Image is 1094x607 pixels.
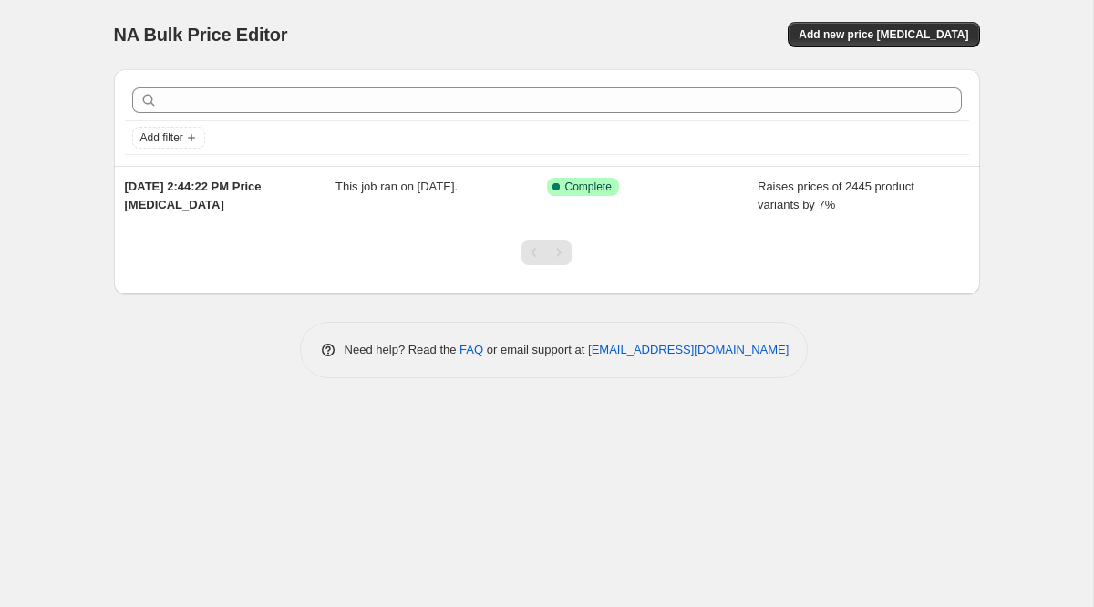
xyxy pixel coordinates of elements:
[335,180,458,193] span: This job ran on [DATE].
[565,180,612,194] span: Complete
[483,343,588,356] span: or email support at
[758,180,914,211] span: Raises prices of 2445 product variants by 7%
[132,127,205,149] button: Add filter
[140,130,183,145] span: Add filter
[459,343,483,356] a: FAQ
[521,240,572,265] nav: Pagination
[114,25,288,45] span: NA Bulk Price Editor
[345,343,460,356] span: Need help? Read the
[799,27,968,42] span: Add new price [MEDICAL_DATA]
[588,343,789,356] a: [EMAIL_ADDRESS][DOMAIN_NAME]
[125,180,262,211] span: [DATE] 2:44:22 PM Price [MEDICAL_DATA]
[788,22,979,47] button: Add new price [MEDICAL_DATA]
